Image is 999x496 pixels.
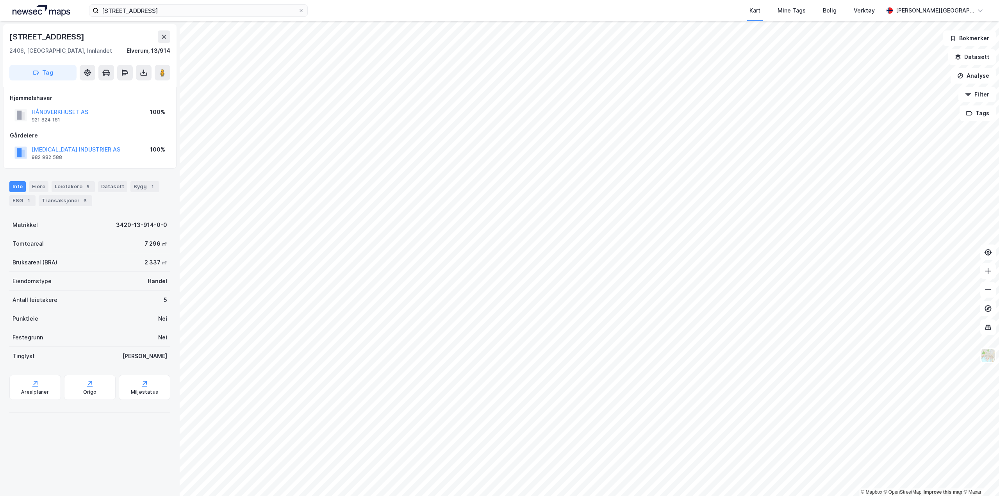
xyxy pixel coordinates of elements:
div: 1 [148,183,156,191]
div: 921 824 181 [32,117,60,123]
div: Arealplaner [21,389,49,395]
div: 100% [150,107,165,117]
div: 5 [164,295,167,305]
div: 3420-13-914-0-0 [116,220,167,230]
div: Gårdeiere [10,131,170,140]
div: 2406, [GEOGRAPHIC_DATA], Innlandet [9,46,112,55]
button: Datasett [948,49,996,65]
div: 982 982 588 [32,154,62,161]
div: Festegrunn [12,333,43,342]
div: Nei [158,314,167,323]
div: 1 [25,197,32,205]
div: [PERSON_NAME][GEOGRAPHIC_DATA] [896,6,974,15]
img: logo.a4113a55bc3d86da70a041830d287a7e.svg [12,5,70,16]
div: Leietakere [52,181,95,192]
iframe: Chat Widget [960,459,999,496]
div: Antall leietakere [12,295,57,305]
div: Eiendomstype [12,277,52,286]
div: Hjemmelshaver [10,93,170,103]
div: Bruksareal (BRA) [12,258,57,267]
div: 2 337 ㎡ [144,258,167,267]
div: Verktøy [854,6,875,15]
div: Miljøstatus [131,389,158,395]
div: Tomteareal [12,239,44,248]
a: OpenStreetMap [884,489,922,495]
button: Filter [958,87,996,102]
div: Elverum, 13/914 [127,46,170,55]
div: Datasett [98,181,127,192]
div: Transaksjoner [39,195,92,206]
div: 100% [150,145,165,154]
div: 7 296 ㎡ [144,239,167,248]
a: Improve this map [924,489,962,495]
button: Bokmerker [943,30,996,46]
div: 5 [84,183,92,191]
div: 6 [81,197,89,205]
div: Info [9,181,26,192]
div: Bolig [823,6,837,15]
div: Eiere [29,181,48,192]
div: Matrikkel [12,220,38,230]
div: [PERSON_NAME] [122,351,167,361]
div: Bygg [130,181,159,192]
button: Tags [960,105,996,121]
img: Z [981,348,995,363]
div: Origo [83,389,97,395]
div: ESG [9,195,36,206]
div: Tinglyst [12,351,35,361]
a: Mapbox [861,489,882,495]
div: Kart [749,6,760,15]
div: [STREET_ADDRESS] [9,30,86,43]
input: Søk på adresse, matrikkel, gårdeiere, leietakere eller personer [99,5,298,16]
div: Punktleie [12,314,38,323]
button: Analyse [951,68,996,84]
div: Mine Tags [778,6,806,15]
button: Tag [9,65,77,80]
div: Handel [148,277,167,286]
div: Nei [158,333,167,342]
